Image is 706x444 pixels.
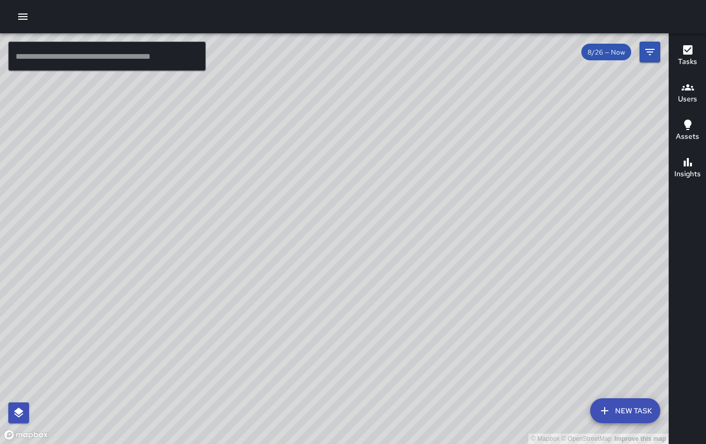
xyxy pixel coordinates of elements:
[678,56,697,68] h6: Tasks
[581,48,631,57] span: 8/26 — Now
[669,150,706,187] button: Insights
[590,398,660,423] button: New Task
[676,131,699,142] h6: Assets
[674,168,701,180] h6: Insights
[669,75,706,112] button: Users
[678,94,697,105] h6: Users
[640,42,660,62] button: Filters
[669,112,706,150] button: Assets
[669,37,706,75] button: Tasks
